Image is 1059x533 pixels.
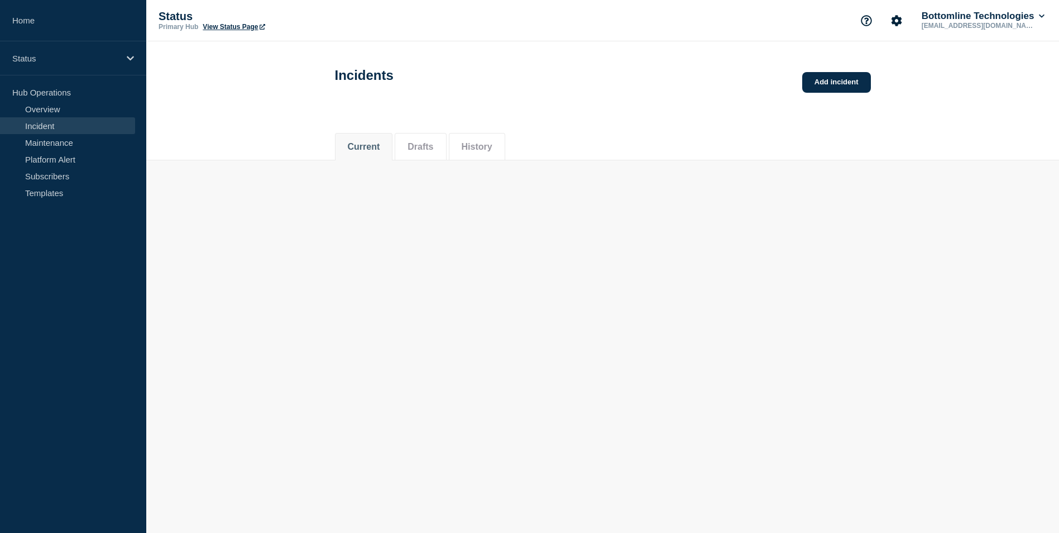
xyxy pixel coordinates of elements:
[12,54,119,63] p: Status
[408,142,433,152] button: Drafts
[462,142,492,152] button: History
[802,72,871,93] a: Add incident
[855,9,878,32] button: Support
[335,68,394,83] h1: Incidents
[919,22,1036,30] p: [EMAIL_ADDRESS][DOMAIN_NAME]
[919,11,1047,22] button: Bottomline Technologies
[885,9,908,32] button: Account settings
[203,23,265,31] a: View Status Page
[348,142,380,152] button: Current
[159,23,198,31] p: Primary Hub
[159,10,382,23] p: Status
